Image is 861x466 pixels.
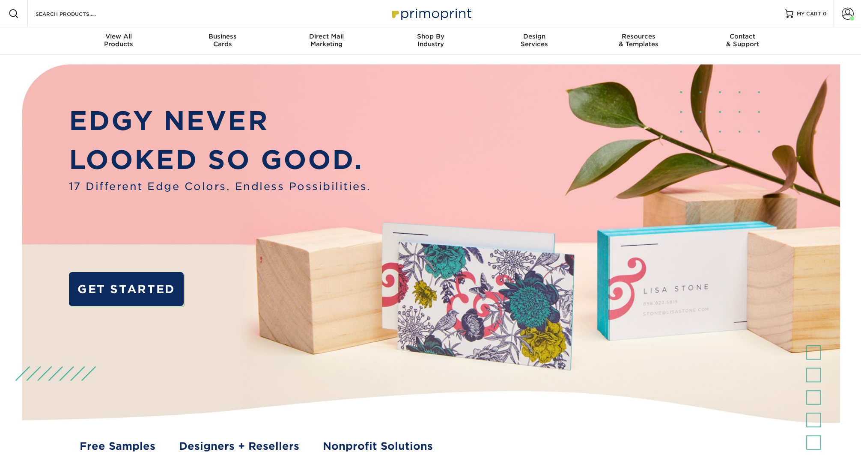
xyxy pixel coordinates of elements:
[67,27,171,55] a: View AllProducts
[274,27,378,55] a: Direct MailMarketing
[691,27,795,55] a: Contact& Support
[323,439,433,454] a: Nonprofit Solutions
[274,33,378,48] div: Marketing
[378,33,483,40] span: Shop By
[483,27,587,55] a: DesignServices
[587,33,691,40] span: Resources
[170,27,274,55] a: BusinessCards
[67,33,171,40] span: View All
[35,9,118,19] input: SEARCH PRODUCTS.....
[69,179,371,194] span: 17 Different Edge Colors. Endless Possibilities.
[69,101,371,140] p: EDGY NEVER
[69,140,371,179] p: LOOKED SO GOOD.
[691,33,795,40] span: Contact
[67,33,171,48] div: Products
[587,27,691,55] a: Resources& Templates
[80,439,155,454] a: Free Samples
[797,10,821,18] span: MY CART
[587,33,691,48] div: & Templates
[378,27,483,55] a: Shop ByIndustry
[179,439,299,454] a: Designers + Resellers
[170,33,274,48] div: Cards
[823,11,827,17] span: 0
[483,33,587,48] div: Services
[378,33,483,48] div: Industry
[274,33,378,40] span: Direct Mail
[69,272,184,306] a: GET STARTED
[691,33,795,48] div: & Support
[388,4,474,23] img: Primoprint
[483,33,587,40] span: Design
[170,33,274,40] span: Business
